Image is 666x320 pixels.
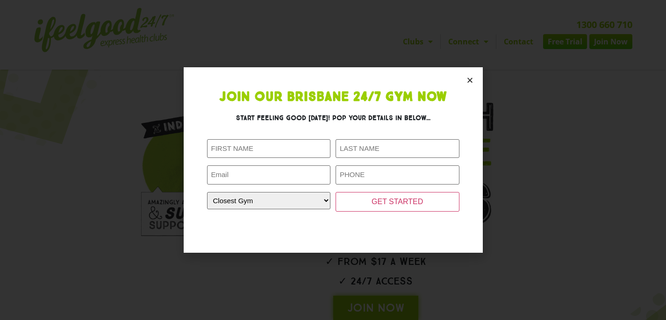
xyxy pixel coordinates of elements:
input: GET STARTED [336,192,459,212]
a: Close [466,77,473,84]
input: FIRST NAME [207,139,331,158]
h3: Start feeling good [DATE]! Pop your details in below... [207,113,459,123]
input: LAST NAME [336,139,459,158]
input: Email [207,165,331,185]
h1: Join Our Brisbane 24/7 Gym Now [207,91,459,104]
input: PHONE [336,165,459,185]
